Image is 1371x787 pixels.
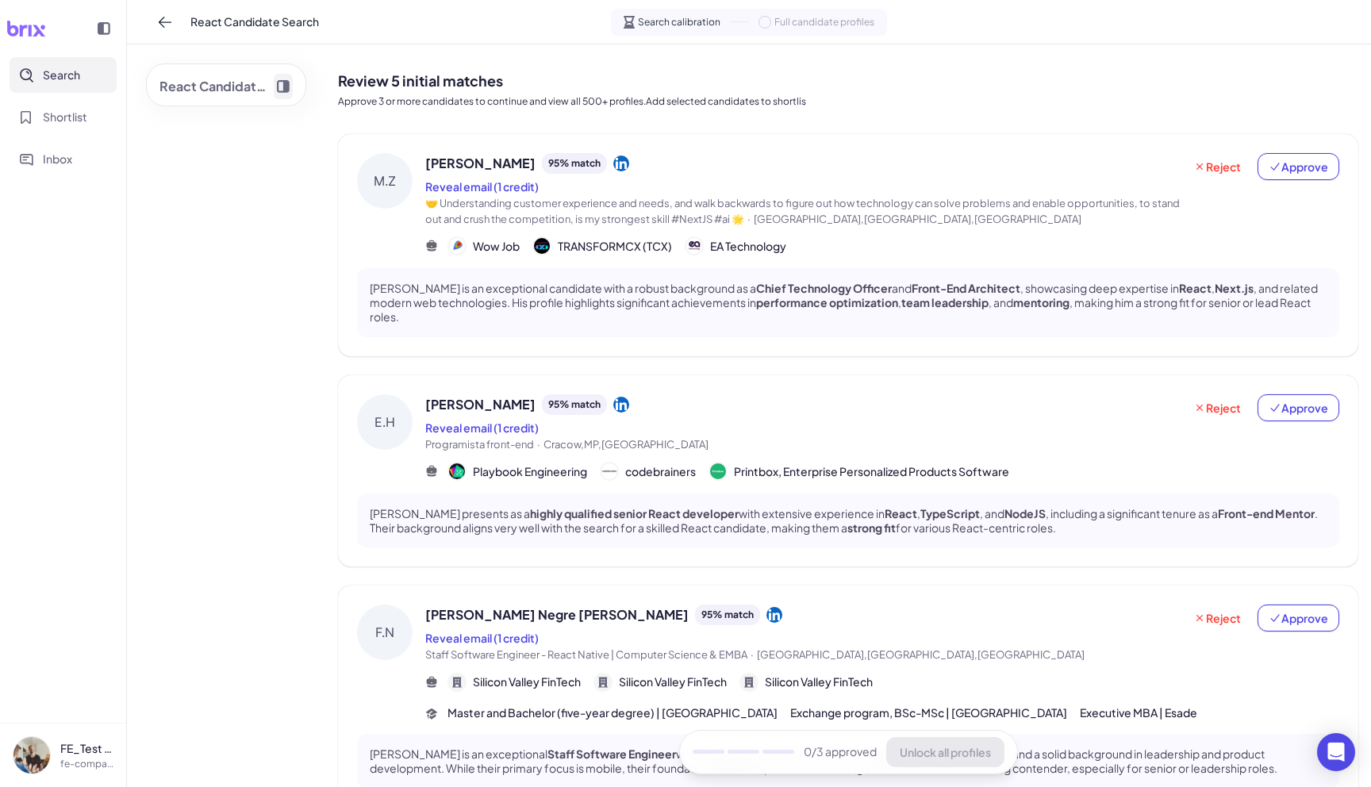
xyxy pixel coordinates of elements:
[425,438,534,451] span: Programista front-end
[901,295,989,309] strong: team leadership
[473,463,587,480] span: Playbook Engineering
[10,99,117,135] button: Shortlist
[370,281,1327,324] p: [PERSON_NAME] is an exceptional candidate with a robust background as a and , showcasing deep exp...
[60,757,113,771] p: fe-company
[447,704,778,721] span: Master and Bachelor (five-year degree) | [GEOGRAPHIC_DATA]
[60,740,113,757] p: FE_Test Alpha
[790,704,1067,721] span: Exchange program, BSc-MSc | [GEOGRAPHIC_DATA]
[1183,153,1251,180] button: Reject
[190,13,319,30] span: React Candidate Search
[357,605,413,660] div: F.N
[695,605,760,625] div: 95 % match
[43,151,72,167] span: Inbox
[425,179,539,195] button: Reveal email (1 credit)
[1215,281,1254,295] strong: Next.js
[734,463,1009,480] span: Printbox, Enterprise Personalized Products Software
[638,15,720,29] span: Search calibration
[370,506,1327,535] p: [PERSON_NAME] presents as a with extensive experience in , , and , including a significant tenure...
[425,197,1180,225] span: 🤝 Understanding customer experience and needs, and walk backwards to figure out how technology ca...
[754,213,1081,225] span: [GEOGRAPHIC_DATA],[GEOGRAPHIC_DATA],[GEOGRAPHIC_DATA]
[449,463,465,479] img: 公司logo
[274,74,293,99] button: Expand chat
[473,238,520,255] span: Wow Job
[1258,605,1339,632] button: Approve
[686,238,702,254] img: 公司logo
[425,648,747,661] span: Staff Software Engineer - React Native | Computer Science & EMBA
[10,57,117,93] button: Search
[1193,610,1241,626] span: Reject
[43,67,80,83] span: Search
[1004,506,1046,520] strong: NodeJS
[43,109,87,125] span: Shortlist
[747,213,751,225] span: ·
[756,281,892,295] strong: Chief Technology Officer
[425,420,539,436] button: Reveal email (1 credit)
[1193,159,1241,175] span: Reject
[473,674,581,690] span: Silicon Valley FinTech
[619,674,727,690] span: Silicon Valley FinTech
[1269,159,1328,175] span: Approve
[765,674,873,690] span: Silicon Valley FinTech
[1183,605,1251,632] button: Reject
[1013,295,1070,309] strong: mentoring
[710,238,786,255] span: EA Technology
[625,463,696,480] span: codebrainers
[757,648,1085,661] span: [GEOGRAPHIC_DATA],[GEOGRAPHIC_DATA],[GEOGRAPHIC_DATA]
[1269,610,1328,626] span: Approve
[1258,394,1339,421] button: Approve
[357,153,413,209] div: M.Z
[804,744,877,761] span: 0 /3 approved
[885,506,917,520] strong: React
[1269,400,1328,416] span: Approve
[449,238,465,254] img: 公司logo
[847,520,896,535] strong: strong fit
[543,438,709,451] span: Cracow,MP,[GEOGRAPHIC_DATA]
[1183,394,1251,421] button: Reject
[159,77,274,96] h2: React Candidate Search
[1179,281,1212,295] strong: React
[1080,704,1197,721] span: Executive MBA | Esade
[558,238,672,255] span: TRANSFORMCX (TCX)
[1193,400,1241,416] span: Reject
[338,70,1358,91] h2: Review 5 initial matches
[774,15,874,29] span: Full candidate profiles
[425,154,536,173] span: [PERSON_NAME]
[542,153,607,174] div: 95 % match
[425,630,539,647] button: Reveal email (1 credit)
[756,295,898,309] strong: performance optimization
[425,605,689,624] span: [PERSON_NAME] Negre [PERSON_NAME]
[920,506,980,520] strong: TypeScript
[547,747,676,761] strong: Staff Software Engineer
[13,737,50,774] img: 5ed69bc05bf8448c9af6ae11bb833557.webp
[751,648,754,661] span: ·
[537,438,540,451] span: ·
[1317,733,1355,771] div: Open Intercom Messenger
[425,395,536,414] span: [PERSON_NAME]
[370,747,1327,775] p: [PERSON_NAME] is an exceptional with over a decade of experience, strong expertise, and a solid b...
[10,141,117,177] button: Inbox
[1218,506,1315,520] strong: Front-end Mentor
[530,506,739,520] strong: highly qualified senior React developer
[912,281,1020,295] strong: Front-End Architect
[601,463,617,479] img: 公司logo
[542,394,607,415] div: 95 % match
[1258,153,1339,180] button: Approve
[534,238,550,254] img: 公司logo
[357,394,413,450] div: E.H
[338,94,1358,109] p: Approve 3 or more candidates to continue and view all 500+ profiles.Add selected candidates to sh...
[710,463,726,479] img: 公司logo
